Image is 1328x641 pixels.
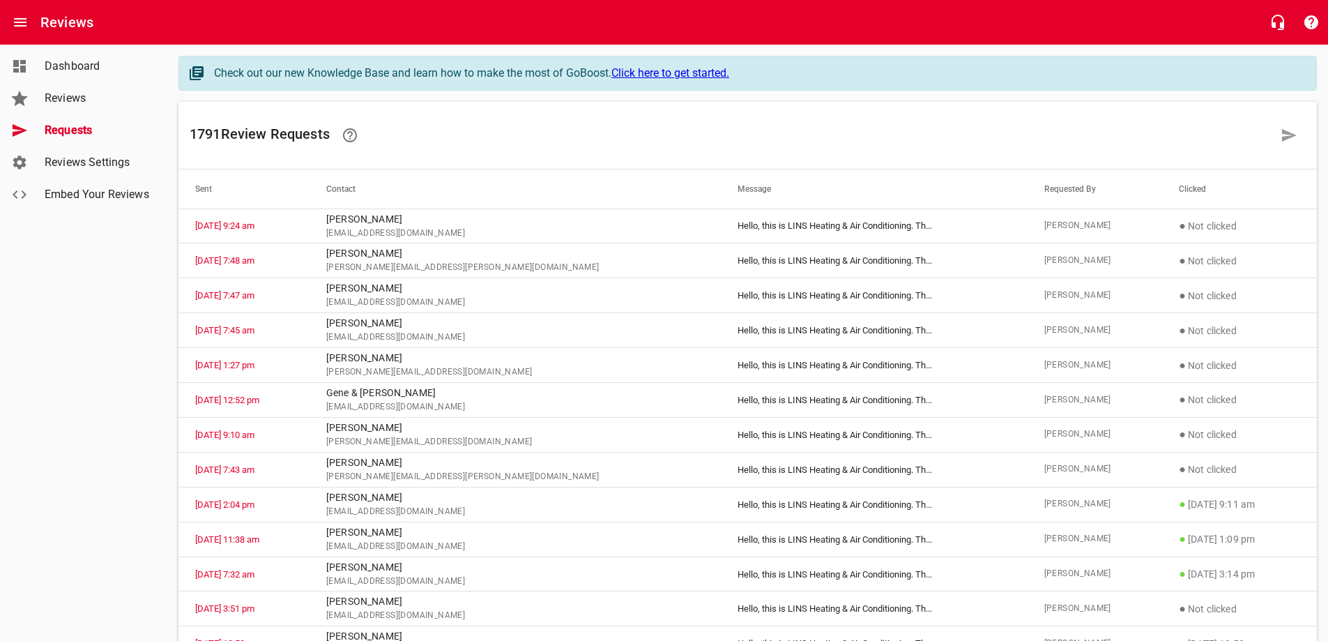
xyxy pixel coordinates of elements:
th: Clicked [1162,169,1317,209]
span: ● [1179,602,1186,615]
p: Not clicked [1179,322,1300,339]
span: [PERSON_NAME] [1044,428,1146,442]
span: [PERSON_NAME] [1044,324,1146,338]
span: ● [1179,359,1186,372]
span: [PERSON_NAME][EMAIL_ADDRESS][PERSON_NAME][DOMAIN_NAME] [326,470,704,484]
a: [DATE] 7:43 am [195,465,254,475]
p: [PERSON_NAME] [326,560,704,575]
p: [PERSON_NAME] [326,594,704,609]
p: [PERSON_NAME] [326,490,704,505]
button: Open drawer [3,6,37,39]
span: [PERSON_NAME] [1044,359,1146,372]
span: [PERSON_NAME][EMAIL_ADDRESS][DOMAIN_NAME] [326,365,704,379]
th: Message [721,169,1027,209]
span: Dashboard [45,58,151,75]
a: [DATE] 7:48 am [195,255,254,266]
p: Not clicked [1179,287,1300,304]
span: [PERSON_NAME][EMAIL_ADDRESS][PERSON_NAME][DOMAIN_NAME] [326,261,704,275]
span: [EMAIL_ADDRESS][DOMAIN_NAME] [326,505,704,519]
p: [PERSON_NAME] [326,455,704,470]
p: Not clicked [1179,357,1300,374]
p: [PERSON_NAME] [326,351,704,365]
span: [EMAIL_ADDRESS][DOMAIN_NAME] [326,400,704,414]
td: Hello, this is LINS Heating & Air Conditioning. Th ... [721,417,1027,452]
td: Hello, this is LINS Heating & Air Conditioning. Th ... [721,557,1027,591]
td: Hello, this is LINS Heating & Air Conditioning. Th ... [721,452,1027,487]
span: [EMAIL_ADDRESS][DOMAIN_NAME] [326,331,704,345]
td: Hello, this is LINS Heating & Air Conditioning. Th ... [721,313,1027,348]
p: Not clicked [1179,601,1300,617]
span: [PERSON_NAME][EMAIL_ADDRESS][DOMAIN_NAME] [326,435,704,449]
td: Hello, this is LINS Heating & Air Conditioning. Th ... [721,278,1027,313]
td: Hello, this is LINS Heating & Air Conditioning. Th ... [721,591,1027,626]
span: [EMAIL_ADDRESS][DOMAIN_NAME] [326,227,704,241]
a: [DATE] 9:24 am [195,220,254,231]
span: Embed Your Reviews [45,186,151,203]
a: [DATE] 12:52 pm [195,395,259,405]
a: [DATE] 7:47 am [195,290,254,301]
span: [PERSON_NAME] [1044,602,1146,616]
td: Hello, this is LINS Heating & Air Conditioning. Th ... [721,522,1027,557]
span: [EMAIL_ADDRESS][DOMAIN_NAME] [326,540,704,554]
a: [DATE] 3:51 pm [195,603,254,614]
td: Hello, this is LINS Heating & Air Conditioning. Th ... [721,243,1027,278]
button: Support Portal [1295,6,1328,39]
p: Not clicked [1179,391,1300,408]
span: Reviews [45,90,151,107]
div: Check out our new Knowledge Base and learn how to make the most of GoBoost. [214,65,1302,82]
span: ● [1179,567,1186,580]
a: [DATE] 11:38 am [195,534,259,545]
span: [PERSON_NAME] [1044,462,1146,476]
span: [PERSON_NAME] [1044,289,1146,303]
span: [PERSON_NAME] [1044,393,1146,407]
p: [PERSON_NAME] [326,421,704,435]
span: ● [1179,497,1186,511]
p: [PERSON_NAME] [326,281,704,296]
span: [PERSON_NAME] [1044,497,1146,511]
a: [DATE] 7:32 am [195,569,254,580]
th: Sent [178,169,310,209]
span: [PERSON_NAME] [1044,532,1146,546]
p: [DATE] 3:14 pm [1179,566,1300,582]
h6: 1791 Review Request s [190,119,1272,152]
a: Learn how requesting reviews can improve your online presence [333,119,367,152]
td: Hello, this is LINS Heating & Air Conditioning. Th ... [721,209,1027,243]
span: ● [1179,532,1186,545]
span: ● [1179,289,1186,302]
td: Hello, this is LINS Heating & Air Conditioning. Th ... [721,383,1027,418]
p: [PERSON_NAME] [326,246,704,261]
a: [DATE] 9:10 am [195,430,254,440]
span: [EMAIL_ADDRESS][DOMAIN_NAME] [326,609,704,623]
span: [PERSON_NAME] [1044,219,1146,233]
td: Hello, this is LINS Heating & Air Conditioning. Th ... [721,487,1027,522]
p: [PERSON_NAME] [326,316,704,331]
span: [EMAIL_ADDRESS][DOMAIN_NAME] [326,296,704,310]
span: Reviews Settings [45,154,151,171]
p: Not clicked [1179,218,1300,234]
p: Gene & [PERSON_NAME] [326,386,704,400]
a: [DATE] 7:45 am [195,325,254,335]
span: ● [1179,324,1186,337]
a: Click here to get started. [611,66,729,80]
h6: Reviews [40,11,93,33]
span: ● [1179,393,1186,406]
p: Not clicked [1179,426,1300,443]
button: Live Chat [1261,6,1295,39]
th: Requested By [1028,169,1163,209]
p: Not clicked [1179,252,1300,269]
span: ● [1179,428,1186,441]
p: [PERSON_NAME] [326,212,704,227]
span: [PERSON_NAME] [1044,254,1146,268]
th: Contact [310,169,721,209]
span: Requests [45,122,151,139]
p: [PERSON_NAME] [326,525,704,540]
p: [DATE] 1:09 pm [1179,531,1300,548]
span: ● [1179,254,1186,267]
span: [PERSON_NAME] [1044,567,1146,581]
p: [DATE] 9:11 am [1179,496,1300,513]
td: Hello, this is LINS Heating & Air Conditioning. Th ... [721,348,1027,383]
span: ● [1179,462,1186,476]
span: ● [1179,219,1186,232]
a: [DATE] 1:27 pm [195,360,254,370]
a: Request a review [1272,119,1306,152]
